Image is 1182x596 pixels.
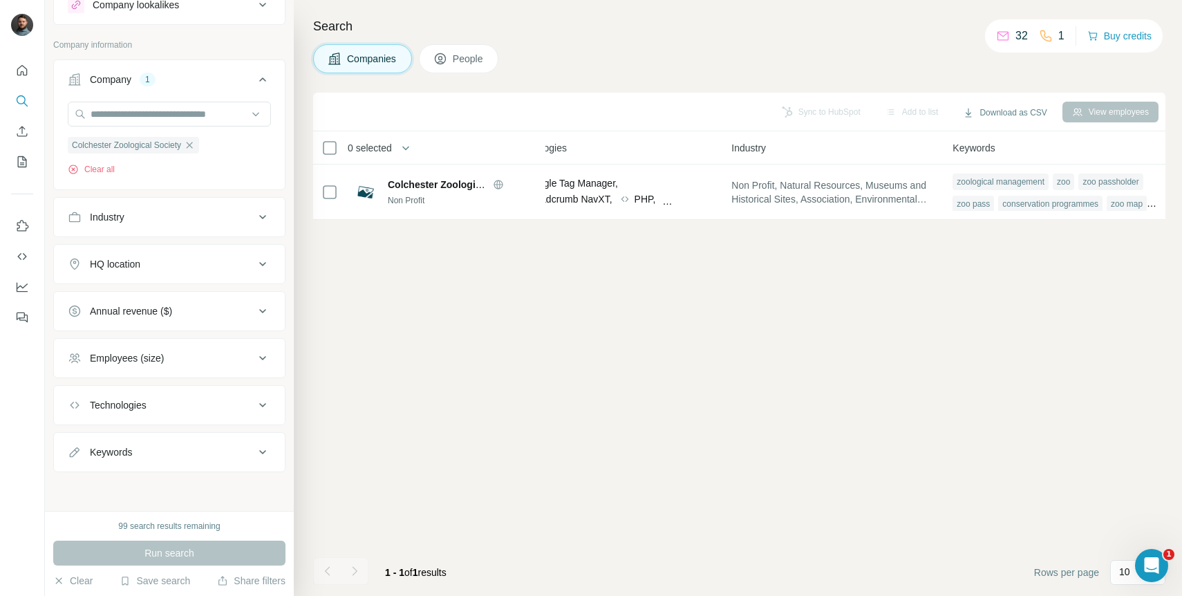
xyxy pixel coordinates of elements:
[1163,549,1174,560] span: 1
[11,305,33,330] button: Feedback
[525,192,612,206] span: Breadcrumb NavXT,
[731,141,766,155] span: Industry
[355,181,377,203] img: Logo of Colchester Zoological Society
[53,574,93,588] button: Clear
[1119,565,1130,579] p: 10
[998,196,1103,212] div: conservation programmes
[1078,174,1143,190] div: zoo passholder
[54,201,285,234] button: Industry
[388,194,537,207] div: Non Profit
[385,567,447,578] span: results
[90,445,132,459] div: Keywords
[1087,26,1152,46] button: Buy credits
[68,163,115,176] button: Clear all
[11,244,33,269] button: Use Surfe API
[54,63,285,102] button: Company1
[217,574,285,588] button: Share filters
[54,295,285,328] button: Annual revenue ($)
[953,196,994,212] div: zoo pass
[54,248,285,281] button: HQ location
[348,141,392,155] span: 0 selected
[313,17,1165,36] h4: Search
[525,176,618,190] span: Google Tag Manager,
[1058,28,1064,44] p: 1
[118,520,220,532] div: 99 search results remaining
[453,52,485,66] span: People
[11,14,33,36] img: Avatar
[953,174,1049,190] div: zoological management
[11,119,33,144] button: Enrich CSV
[90,351,164,365] div: Employees (size)
[90,210,124,224] div: Industry
[11,89,33,113] button: Search
[953,141,995,155] span: Keywords
[90,398,147,412] div: Technologies
[90,73,131,86] div: Company
[11,58,33,83] button: Quick start
[90,304,172,318] div: Annual revenue ($)
[11,274,33,299] button: Dashboard
[11,149,33,174] button: My lists
[953,102,1056,123] button: Download as CSV
[385,567,404,578] span: 1 - 1
[54,436,285,469] button: Keywords
[140,73,156,86] div: 1
[1034,566,1099,579] span: Rows per page
[120,574,190,588] button: Save search
[413,567,418,578] span: 1
[388,179,526,190] span: Colchester Zoological Society
[347,52,397,66] span: Companies
[404,567,413,578] span: of
[72,139,181,151] span: Colchester Zoological Society
[53,39,285,51] p: Company information
[635,192,656,206] span: PHP,
[90,257,140,271] div: HQ location
[11,214,33,239] button: Use Surfe on LinkedIn
[54,342,285,375] button: Employees (size)
[1135,549,1168,582] iframe: Intercom live chat
[731,178,936,206] span: Non Profit, Natural Resources, Museums and Historical Sites, Association, Environmental Consultin...
[54,389,285,422] button: Technologies
[1053,174,1074,190] div: zoo
[1107,196,1147,212] div: zoo map
[1015,28,1028,44] p: 32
